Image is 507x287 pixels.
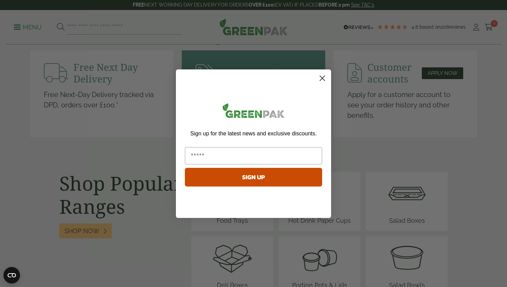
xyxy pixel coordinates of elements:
input: Email [185,147,322,164]
button: Close dialog [316,72,328,84]
button: Open CMP widget [3,267,20,284]
img: greenpak_logo [185,101,322,124]
span: Sign up for the latest news and exclusive discounts. [190,131,317,136]
button: SIGN UP [185,168,322,186]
